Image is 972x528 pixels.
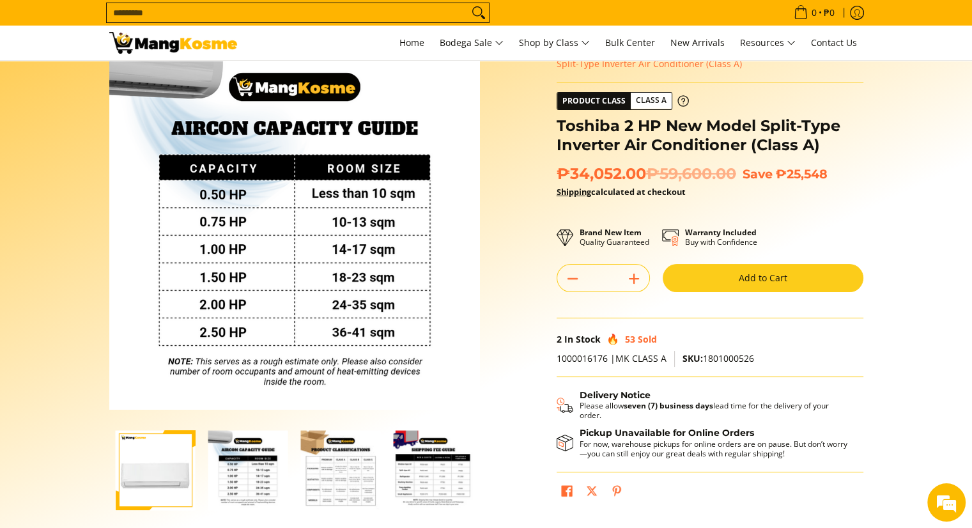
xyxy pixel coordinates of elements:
[619,268,649,289] button: Add
[564,333,601,345] span: In Stock
[811,36,857,49] span: Contact Us
[624,400,713,411] strong: seven (7) business days
[822,8,837,17] span: ₱0
[810,8,819,17] span: 0
[580,227,642,238] strong: Brand New Item
[683,352,703,364] span: SKU:
[519,35,590,51] span: Shop by Class
[557,186,686,198] strong: calculated at checkout
[599,26,661,60] a: Bulk Center
[663,264,863,292] button: Add to Cart
[805,26,863,60] a: Contact Us
[580,439,851,458] p: For now, warehouse pickups for online orders are on pause. But don’t worry—you can still enjoy ou...
[670,36,725,49] span: New Arrivals
[394,430,474,510] img: mang-kosme-shipping-fee-guide-infographic
[557,390,851,421] button: Shipping & Delivery
[638,333,657,345] span: Sold
[683,352,754,364] span: 1801000526
[6,349,243,394] textarea: Type your message and click 'Submit'
[109,32,237,54] img: Toshiba Split-Type Inverter Hi-Wall 2HP Aircon (Class A) l Mang Kosme
[513,26,596,60] a: Shop by Class
[743,166,773,182] span: Save
[646,164,736,183] del: ₱59,600.00
[608,482,626,504] a: Pin on Pinterest
[685,227,757,238] strong: Warranty Included
[776,166,828,182] span: ₱25,548
[66,72,215,88] div: Leave a message
[557,352,667,364] span: 1000016176 |MK CLASS A
[790,6,838,20] span: •
[685,228,757,247] p: Buy with Confidence
[433,26,510,60] a: Bodega Sale
[558,482,576,504] a: Share on Facebook
[557,186,591,198] a: Shipping
[740,35,796,51] span: Resources
[301,430,381,510] img: Toshiba 2 HP New Model Split-Type Inverter Air Conditioner (Class A)-3
[210,6,240,37] div: Minimize live chat window
[557,41,845,70] span: Toshiba 2 HP New Model Split-Type Inverter Air Conditioner (Class A)
[208,430,288,510] img: Toshiba 2 HP New Model Split-Type Inverter Air Conditioner (Class A)-2
[557,93,631,109] span: Product Class
[468,3,489,22] button: Search
[557,164,736,183] span: ₱34,052.00
[557,92,689,110] a: Product Class Class A
[631,93,672,109] span: Class A
[580,389,651,401] strong: Delivery Notice
[440,35,504,51] span: Bodega Sale
[605,36,655,49] span: Bulk Center
[664,26,731,60] a: New Arrivals
[109,39,480,410] img: Toshiba 2 HP New Model Split-Type Inverter Air Conditioner (Class A)
[399,36,424,49] span: Home
[250,26,863,60] nav: Main Menu
[580,401,851,420] p: Please allow lead time for the delivery of your order.
[580,228,649,247] p: Quality Guaranteed
[116,430,196,510] img: Toshiba 2 HP New Model Split-Type Inverter Air Conditioner (Class A)-1
[580,427,754,439] strong: Pickup Unavailable for Online Orders
[583,482,601,504] a: Post on X
[625,333,635,345] span: 53
[734,26,802,60] a: Resources
[187,394,232,411] em: Submit
[393,26,431,60] a: Home
[557,268,588,289] button: Subtract
[557,333,562,345] span: 2
[27,161,223,290] span: We are offline. Please leave us a message.
[557,116,863,155] h1: Toshiba 2 HP New Model Split-Type Inverter Air Conditioner (Class A)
